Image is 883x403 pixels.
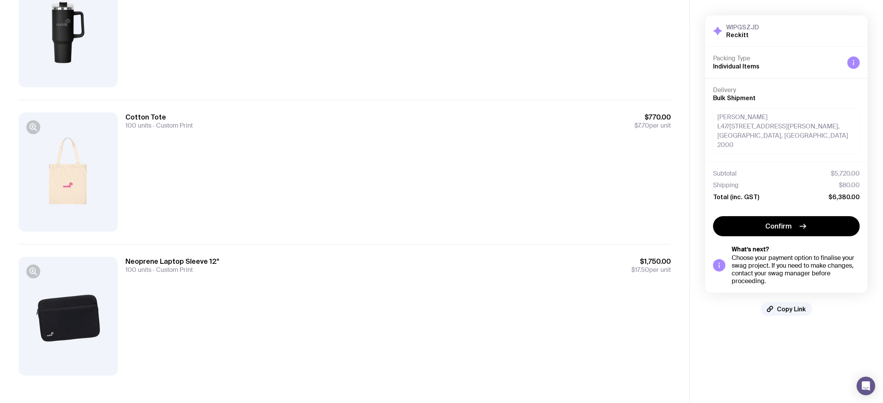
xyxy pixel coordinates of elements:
[713,216,860,236] button: Confirm
[726,23,759,31] h3: WIPGSZJD
[713,193,759,201] span: Total (inc. GST)
[713,94,756,101] span: Bulk Shipment
[125,121,151,130] span: 100 units
[761,302,812,316] button: Copy Link
[125,113,193,122] h3: Cotton Tote
[125,266,151,274] span: 100 units
[732,254,860,285] div: Choose your payment option to finalise your swag project. If you need to make changes, contact yo...
[713,170,737,178] span: Subtotal
[634,121,649,130] span: $7.70
[634,113,671,122] span: $770.00
[713,108,860,154] div: [PERSON_NAME] L47/[STREET_ADDRESS][PERSON_NAME], [GEOGRAPHIC_DATA], [GEOGRAPHIC_DATA] 2000
[828,193,860,201] span: $6,380.00
[631,257,671,266] span: $1,750.00
[766,222,792,231] span: Confirm
[777,305,806,313] span: Copy Link
[839,181,860,189] span: $80.00
[151,121,193,130] span: Custom Print
[125,257,219,266] h3: Neoprene Laptop Sleeve 12"
[631,266,671,274] span: per unit
[713,86,860,94] h4: Delivery
[732,246,860,253] h5: What’s next?
[713,63,760,70] span: Individual Items
[713,55,841,62] h4: Packing Type
[151,266,193,274] span: Custom Print
[726,31,759,39] h2: Reckitt
[857,377,875,395] div: Open Intercom Messenger
[831,170,860,178] span: $5,720.00
[713,181,739,189] span: Shipping
[634,122,671,130] span: per unit
[631,266,649,274] span: $17.50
